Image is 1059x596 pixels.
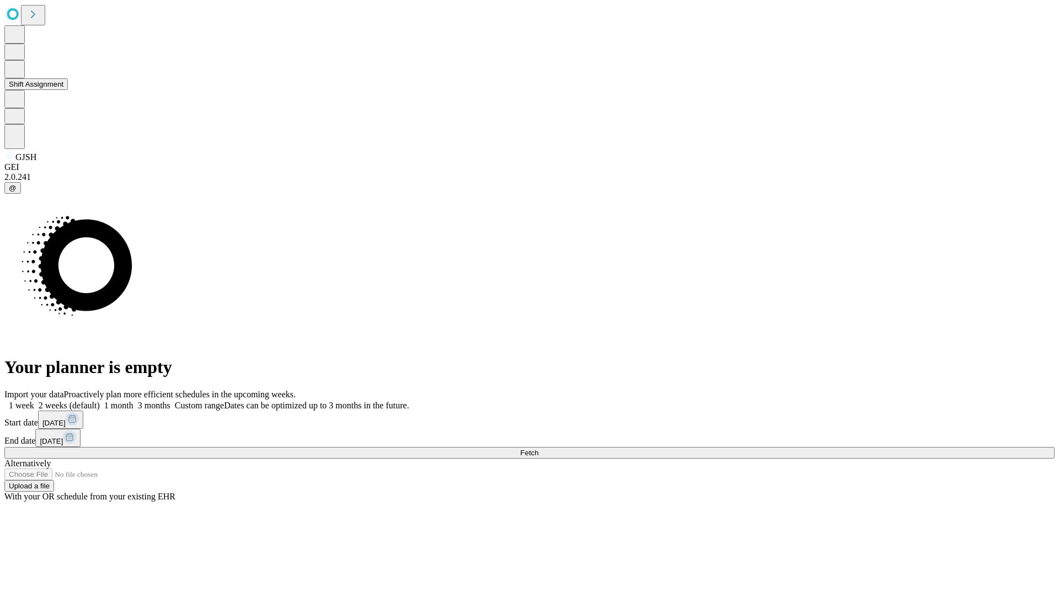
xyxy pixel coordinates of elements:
[40,437,63,445] span: [DATE]
[104,401,133,410] span: 1 month
[4,78,68,90] button: Shift Assignment
[175,401,224,410] span: Custom range
[35,429,81,447] button: [DATE]
[4,172,1055,182] div: 2.0.241
[4,480,54,492] button: Upload a file
[64,390,296,399] span: Proactively plan more efficient schedules in the upcoming weeks.
[520,449,538,457] span: Fetch
[4,492,175,501] span: With your OR schedule from your existing EHR
[138,401,170,410] span: 3 months
[39,401,100,410] span: 2 weeks (default)
[15,152,36,162] span: GJSH
[4,459,51,468] span: Alternatively
[4,411,1055,429] div: Start date
[4,182,21,194] button: @
[4,447,1055,459] button: Fetch
[9,184,17,192] span: @
[38,411,83,429] button: [DATE]
[4,390,64,399] span: Import your data
[4,429,1055,447] div: End date
[4,357,1055,377] h1: Your planner is empty
[9,401,34,410] span: 1 week
[224,401,409,410] span: Dates can be optimized up to 3 months in the future.
[4,162,1055,172] div: GEI
[42,419,66,427] span: [DATE]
